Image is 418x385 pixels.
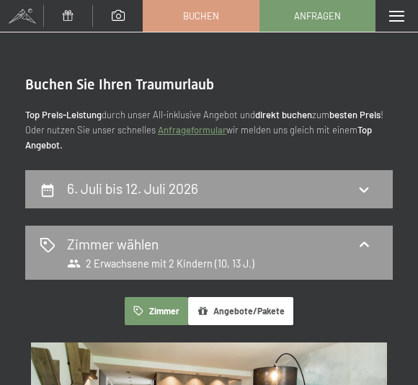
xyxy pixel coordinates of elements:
a: Anfrageformular [158,124,226,136]
button: Zimmer [125,297,188,325]
strong: direkt buchen [255,109,312,120]
span: Anfragen [294,9,341,22]
a: Anfragen [260,1,375,31]
h2: 6. Juli bis 12. Juli 2026 [67,180,198,197]
strong: Top Angebot. [25,124,372,151]
span: 2 Erwachsene mit 2 Kindern (10, 13 J.) [67,257,254,270]
p: durch unser All-inklusive Angebot und zum ! Oder nutzen Sie unser schnelles wir melden uns gleich... [25,107,393,152]
strong: besten Preis [329,109,381,120]
button: Angebote/Pakete [188,297,293,325]
a: Buchen [143,1,258,31]
strong: Top Preis-Leistung [25,109,102,120]
span: Buchen [183,9,219,22]
span: Buchen Sie Ihren Traumurlaub [25,76,214,93]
